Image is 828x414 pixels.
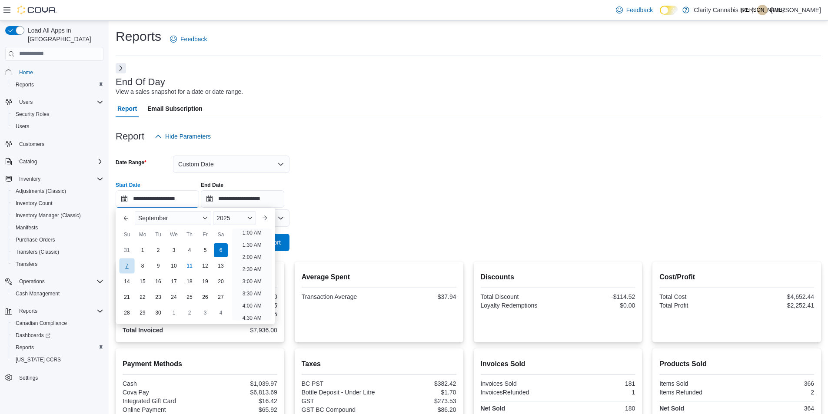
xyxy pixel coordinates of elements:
[136,290,150,304] div: day-22
[9,120,107,132] button: Users
[19,278,45,285] span: Operations
[151,228,165,242] div: Tu
[183,259,196,273] div: day-11
[381,389,456,396] div: $1.70
[239,228,265,238] li: 1:00 AM
[198,259,212,273] div: day-12
[9,354,107,366] button: [US_STATE] CCRS
[2,173,107,185] button: Inventory
[9,79,107,91] button: Reports
[16,200,53,207] span: Inventory Count
[201,190,284,208] input: Press the down key to open a popover containing a calendar.
[738,405,814,412] div: 364
[12,121,33,132] a: Users
[19,176,40,182] span: Inventory
[16,67,103,78] span: Home
[202,406,277,413] div: $65.92
[302,359,456,369] h2: Taxes
[214,228,228,242] div: Sa
[135,211,211,225] div: Button. Open the month selector. September is currently selected.
[738,380,814,387] div: 366
[381,380,456,387] div: $382.42
[12,79,37,90] a: Reports
[12,247,103,257] span: Transfers (Classic)
[120,228,134,242] div: Su
[136,243,150,257] div: day-1
[16,97,36,107] button: Users
[116,182,140,189] label: Start Date
[12,259,41,269] a: Transfers
[481,380,556,387] div: Invoices Sold
[694,5,748,15] p: Clarity Cannabis BC
[119,211,133,225] button: Previous Month
[12,186,103,196] span: Adjustments (Classic)
[16,356,61,363] span: [US_STATE] CCRS
[213,211,256,225] div: Button. Open the year selector. 2025 is currently selected.
[239,264,265,275] li: 2:30 AM
[302,406,377,413] div: GST BC Compound
[16,67,37,78] a: Home
[659,293,735,300] div: Total Cost
[16,123,29,130] span: Users
[2,156,107,168] button: Catalog
[12,109,103,119] span: Security Roles
[198,290,212,304] div: day-26
[12,198,56,209] a: Inventory Count
[12,198,103,209] span: Inventory Count
[559,380,635,387] div: 181
[381,397,456,404] div: $273.53
[12,330,54,341] a: Dashboards
[16,261,37,268] span: Transfers
[9,246,107,258] button: Transfers (Classic)
[381,406,456,413] div: $86.20
[12,288,63,299] a: Cash Management
[19,99,33,106] span: Users
[216,215,230,222] span: 2025
[136,306,150,320] div: day-29
[180,35,207,43] span: Feedback
[659,389,735,396] div: Items Refunded
[123,406,198,413] div: Online Payment
[659,405,684,412] strong: Net Sold
[9,317,107,329] button: Canadian Compliance
[239,313,265,323] li: 4:30 AM
[167,228,181,242] div: We
[2,66,107,79] button: Home
[116,131,144,142] h3: Report
[2,96,107,108] button: Users
[19,141,44,148] span: Customers
[559,405,635,412] div: 180
[9,329,107,341] a: Dashboards
[16,212,81,219] span: Inventory Manager (Classic)
[738,389,814,396] div: 2
[16,139,48,149] a: Customers
[16,81,34,88] span: Reports
[116,190,199,208] input: Press the down key to enter a popover containing a calendar. Press the escape key to close the po...
[12,259,103,269] span: Transfers
[9,234,107,246] button: Purchase Orders
[277,215,284,222] button: Open list of options
[12,121,103,132] span: Users
[9,341,107,354] button: Reports
[16,156,103,167] span: Catalog
[12,222,41,233] a: Manifests
[24,26,103,43] span: Load All Apps in [GEOGRAPHIC_DATA]
[12,330,103,341] span: Dashboards
[136,259,150,273] div: day-8
[19,158,37,165] span: Catalog
[738,293,814,300] div: $4,652.44
[214,275,228,288] div: day-20
[202,302,277,309] div: $6,904.85
[117,100,137,117] span: Report
[183,290,196,304] div: day-25
[2,305,107,317] button: Reports
[19,308,37,315] span: Reports
[12,354,103,365] span: Washington CCRS
[738,302,814,309] div: $2,252.41
[183,306,196,320] div: day-2
[167,290,181,304] div: day-24
[559,293,635,300] div: -$114.52
[151,306,165,320] div: day-30
[16,344,34,351] span: Reports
